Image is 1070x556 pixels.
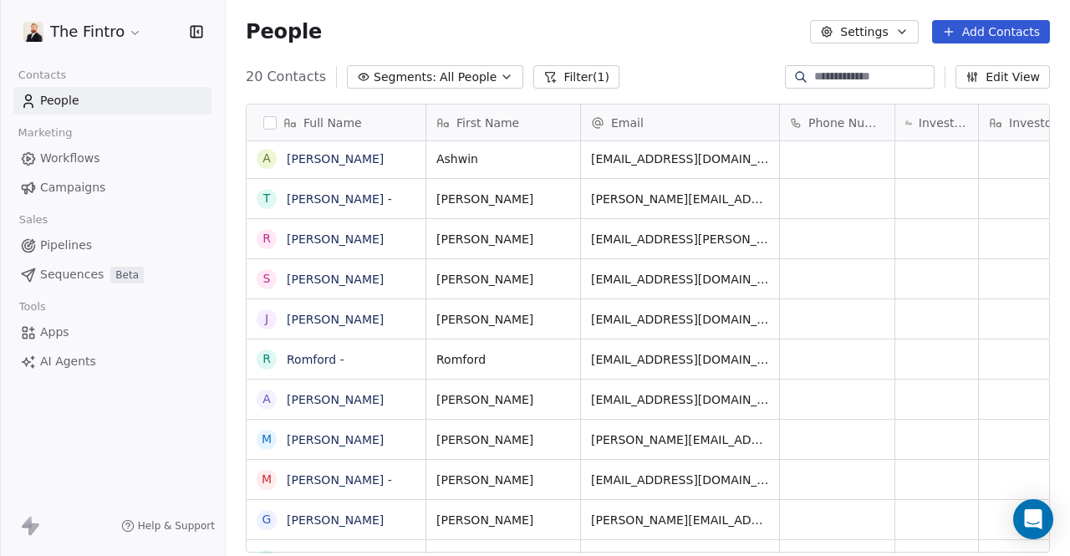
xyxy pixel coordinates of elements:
[40,324,69,341] span: Apps
[591,431,769,448] span: [PERSON_NAME][EMAIL_ADDRESS][DOMAIN_NAME]
[11,63,74,88] span: Contacts
[581,105,779,140] div: Email
[110,267,144,283] span: Beta
[436,150,570,167] span: Ashwin
[303,115,362,131] span: Full Name
[20,18,145,46] button: The Fintro
[262,230,271,247] div: R
[955,65,1050,89] button: Edit View
[440,69,497,86] span: All People
[262,150,271,167] div: A
[13,174,211,201] a: Campaigns
[13,87,211,115] a: People
[591,231,769,247] span: [EMAIL_ADDRESS][PERSON_NAME][DOMAIN_NAME]
[246,19,322,44] span: People
[591,351,769,368] span: [EMAIL_ADDRESS][DOMAIN_NAME]
[287,433,384,446] a: [PERSON_NAME]
[23,22,43,42] img: Chris%20Bowyer%201.jpg
[13,145,211,172] a: Workflows
[287,192,392,206] a: [PERSON_NAME] -
[13,348,211,375] a: AI Agents
[265,310,268,328] div: J
[919,115,968,131] span: Investment Level
[456,115,519,131] span: First Name
[262,471,272,488] div: M
[436,391,570,408] span: [PERSON_NAME]
[13,232,211,259] a: Pipelines
[287,473,392,487] a: [PERSON_NAME] -
[12,294,53,319] span: Tools
[287,353,344,366] a: Romford -
[121,519,215,533] a: Help & Support
[138,519,215,533] span: Help & Support
[262,511,272,528] div: G
[1013,499,1053,539] div: Open Intercom Messenger
[262,350,271,368] div: R
[11,120,79,145] span: Marketing
[263,270,271,288] div: S
[287,313,384,326] a: [PERSON_NAME]
[262,390,271,408] div: A
[780,105,894,140] div: Phone Number
[13,261,211,288] a: SequencesBeta
[40,179,105,196] span: Campaigns
[287,232,384,246] a: [PERSON_NAME]
[287,273,384,286] a: [PERSON_NAME]
[263,190,271,207] div: T
[13,319,211,346] a: Apps
[932,20,1050,43] button: Add Contacts
[436,231,570,247] span: [PERSON_NAME]
[247,105,425,140] div: Full Name
[591,472,769,488] span: [EMAIL_ADDRESS][DOMAIN_NAME]
[40,353,96,370] span: AI Agents
[808,115,884,131] span: Phone Number
[374,69,436,86] span: Segments:
[895,105,978,140] div: Investment Level
[50,21,125,43] span: The Fintro
[287,393,384,406] a: [PERSON_NAME]
[40,92,79,110] span: People
[611,115,644,131] span: Email
[287,513,384,527] a: [PERSON_NAME]
[533,65,619,89] button: Filter(1)
[591,512,769,528] span: [PERSON_NAME][EMAIL_ADDRESS][PERSON_NAME][DOMAIN_NAME]
[40,237,92,254] span: Pipelines
[810,20,918,43] button: Settings
[40,266,104,283] span: Sequences
[436,271,570,288] span: [PERSON_NAME]
[287,152,384,166] a: [PERSON_NAME]
[247,141,426,553] div: grid
[591,271,769,288] span: [EMAIL_ADDRESS][DOMAIN_NAME]
[591,150,769,167] span: [EMAIL_ADDRESS][DOMAIN_NAME]
[436,472,570,488] span: [PERSON_NAME]
[12,207,55,232] span: Sales
[591,191,769,207] span: [PERSON_NAME][EMAIL_ADDRESS][PERSON_NAME][DOMAIN_NAME]
[436,431,570,448] span: [PERSON_NAME]
[436,311,570,328] span: [PERSON_NAME]
[246,67,326,87] span: 20 Contacts
[591,391,769,408] span: [EMAIL_ADDRESS][DOMAIN_NAME]
[262,431,272,448] div: M
[426,105,580,140] div: First Name
[40,150,100,167] span: Workflows
[591,311,769,328] span: [EMAIL_ADDRESS][DOMAIN_NAME]
[436,191,570,207] span: [PERSON_NAME]
[436,512,570,528] span: [PERSON_NAME]
[436,351,570,368] span: Romford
